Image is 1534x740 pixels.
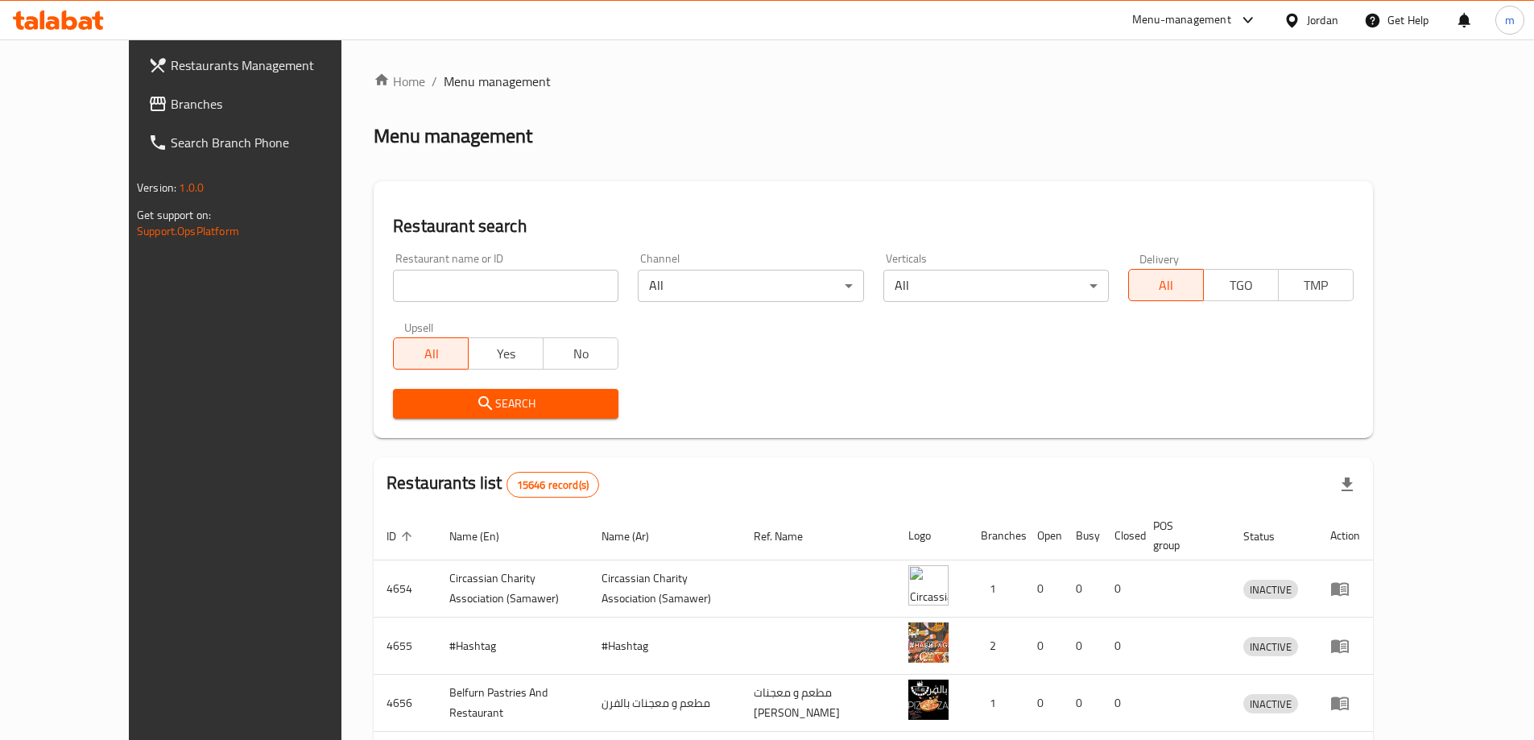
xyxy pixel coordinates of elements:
td: 4654 [374,560,436,618]
span: Get support on: [137,205,211,225]
th: Closed [1102,511,1140,560]
span: All [400,342,462,366]
img: ​Circassian ​Charity ​Association​ (Samawer) [908,565,949,606]
span: m [1505,11,1515,29]
td: 0 [1063,675,1102,732]
div: Menu [1330,636,1360,655]
span: Version: [137,177,176,198]
td: 0 [1024,618,1063,675]
div: Menu [1330,693,1360,713]
img: #Hashtag [908,622,949,663]
button: Yes [468,337,544,370]
nav: breadcrumb [374,72,1373,91]
td: 0 [1102,618,1140,675]
span: INACTIVE [1243,695,1298,713]
td: 0 [1024,675,1063,732]
span: POS group [1153,516,1211,555]
td: 0 [1102,675,1140,732]
span: No [550,342,612,366]
span: Name (En) [449,527,520,546]
th: Busy [1063,511,1102,560]
span: TMP [1285,274,1347,297]
span: INACTIVE [1243,581,1298,599]
h2: Menu management [374,123,532,149]
td: #Hashtag [436,618,589,675]
label: Delivery [1139,253,1180,264]
h2: Restaurants list [387,471,599,498]
a: Support.OpsPlatform [137,221,239,242]
div: INACTIVE [1243,637,1298,656]
span: Name (Ar) [602,527,670,546]
span: 15646 record(s) [507,477,598,493]
div: Menu [1330,579,1360,598]
span: Status [1243,527,1296,546]
td: 0 [1063,618,1102,675]
td: 1 [968,560,1024,618]
div: Export file [1328,465,1367,504]
td: 4656 [374,675,436,732]
th: Logo [895,511,968,560]
a: Home [374,72,425,91]
button: TMP [1278,269,1354,301]
span: 1.0.0 [179,177,204,198]
li: / [432,72,437,91]
td: 0 [1102,560,1140,618]
button: Search [393,389,618,419]
a: Restaurants Management [135,46,385,85]
th: Action [1317,511,1373,560]
button: TGO [1203,269,1279,301]
span: INACTIVE [1243,638,1298,656]
a: Search Branch Phone [135,123,385,162]
input: Search for restaurant name or ID.. [393,270,618,302]
button: No [543,337,618,370]
img: Belfurn Pastries And Restaurant [908,680,949,720]
span: All [1135,274,1197,297]
div: Jordan [1307,11,1338,29]
td: #Hashtag [589,618,741,675]
td: 4655 [374,618,436,675]
span: Search [406,394,606,414]
a: Branches [135,85,385,123]
span: ID [387,527,417,546]
div: INACTIVE [1243,694,1298,713]
span: Restaurants Management [171,56,372,75]
span: Branches [171,94,372,114]
div: All [638,270,863,302]
span: Yes [475,342,537,366]
td: 1 [968,675,1024,732]
div: Total records count [507,472,599,498]
span: Ref. Name [754,527,824,546]
span: TGO [1210,274,1272,297]
button: All [393,337,469,370]
label: Upsell [404,321,434,333]
td: مطعم و معجنات [PERSON_NAME] [741,675,895,732]
td: 0 [1063,560,1102,618]
div: All [883,270,1109,302]
div: Menu-management [1132,10,1231,30]
span: Search Branch Phone [171,133,372,152]
span: Menu management [444,72,551,91]
th: Branches [968,511,1024,560]
td: 0 [1024,560,1063,618]
td: ​Circassian ​Charity ​Association​ (Samawer) [436,560,589,618]
td: 2 [968,618,1024,675]
td: مطعم و معجنات بالفرن [589,675,741,732]
td: Belfurn Pastries And Restaurant [436,675,589,732]
td: ​Circassian ​Charity ​Association​ (Samawer) [589,560,741,618]
button: All [1128,269,1204,301]
h2: Restaurant search [393,214,1354,238]
th: Open [1024,511,1063,560]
